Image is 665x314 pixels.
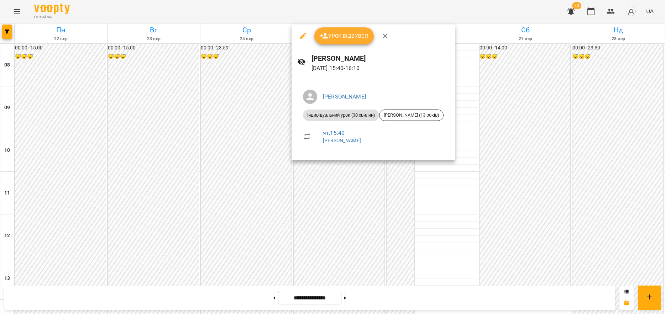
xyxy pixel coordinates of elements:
a: чт , 15:40 [323,129,345,136]
span: Індивідуальний урок (30 хвилин) [303,112,379,118]
h6: [PERSON_NAME] [311,53,449,64]
a: [PERSON_NAME] [323,138,361,143]
a: [PERSON_NAME] [323,93,366,100]
button: Урок відбувся [314,27,374,44]
p: [DATE] 15:40 - 16:10 [311,64,449,73]
div: [PERSON_NAME] (13 років) [379,110,444,121]
span: [PERSON_NAME] (13 років) [379,112,443,118]
span: Урок відбувся [320,32,368,40]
